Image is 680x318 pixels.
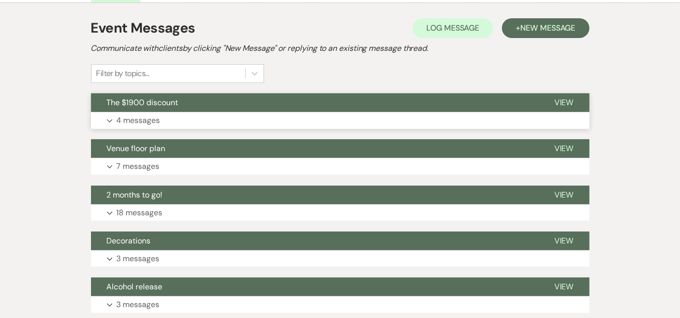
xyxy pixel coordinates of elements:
span: View [554,143,574,154]
p: 18 messages [117,206,163,219]
span: Venue floor plan [107,143,166,154]
span: View [554,236,574,246]
span: View [554,281,574,292]
button: 3 messages [91,250,589,267]
span: Log Message [426,23,479,33]
span: New Message [520,23,575,33]
p: 4 messages [117,114,160,127]
button: Decorations [91,232,539,250]
span: View [554,190,574,200]
button: 18 messages [91,204,589,221]
p: 3 messages [117,252,160,265]
button: View [539,186,589,204]
button: 2 months to go! [91,186,539,204]
p: 3 messages [117,298,160,311]
button: 3 messages [91,296,589,313]
button: Log Message [412,18,493,38]
div: Filter by topics... [96,68,149,79]
button: View [539,139,589,158]
span: The $1900 discount [107,97,179,108]
h2: Communicate with clients by clicking "New Message" or replying to an existing message thread. [91,42,589,54]
button: 7 messages [91,158,589,175]
button: The $1900 discount [91,93,539,112]
span: Alcohol release [107,281,163,292]
span: 2 months to go! [107,190,163,200]
button: +New Message [502,18,589,38]
span: Decorations [107,236,151,246]
span: View [554,97,574,108]
button: 4 messages [91,112,589,129]
button: View [539,93,589,112]
button: View [539,278,589,296]
button: Venue floor plan [91,139,539,158]
button: View [539,232,589,250]
p: 7 messages [117,160,160,173]
h1: Event Messages [91,18,195,39]
button: Alcohol release [91,278,539,296]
